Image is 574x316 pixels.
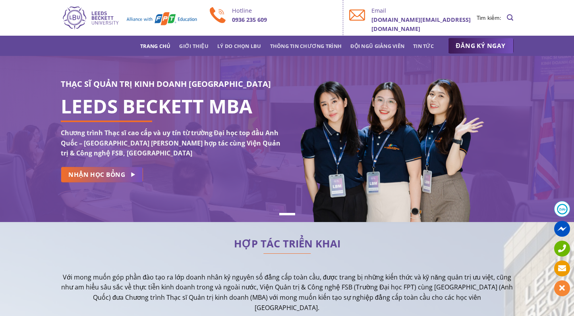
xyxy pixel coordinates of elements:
[61,272,514,313] p: Với mong muốn góp phần đào tạo ra lớp doanh nhân kỷ nguyên số đẳng cấp toàn cầu, được trang bị nh...
[179,39,209,53] a: Giới thiệu
[61,78,281,90] h3: THẠC SĨ QUẢN TRỊ KINH DOANH [GEOGRAPHIC_DATA]
[270,39,342,53] a: Thông tin chương trình
[61,5,198,31] img: Thạc sĩ Quản trị kinh doanh Quốc tế
[456,41,506,51] span: ĐĂNG KÝ NGAY
[448,38,514,54] a: ĐĂNG KÝ NGAY
[413,39,434,53] a: Tin tức
[279,213,295,215] li: Page dot 1
[507,10,513,25] a: Search
[263,253,311,254] img: line-lbu.jpg
[350,39,404,53] a: Đội ngũ giảng viên
[68,170,125,180] span: NHẬN HỌC BỔNG
[477,13,501,22] li: Tìm kiếm:
[371,6,477,15] p: Email
[371,16,471,33] b: [DOMAIN_NAME][EMAIL_ADDRESS][DOMAIN_NAME]
[140,39,170,53] a: Trang chủ
[61,240,514,248] h2: HỢP TÁC TRIỂN KHAI
[232,16,267,23] b: 0936 235 609
[217,39,261,53] a: Lý do chọn LBU
[61,102,281,111] h1: LEEDS BECKETT MBA
[61,128,280,157] strong: Chương trình Thạc sĩ cao cấp và uy tín từ trường Đại học top đầu Anh Quốc – [GEOGRAPHIC_DATA] [PE...
[232,6,337,15] p: Hotline
[61,167,143,182] a: NHẬN HỌC BỔNG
